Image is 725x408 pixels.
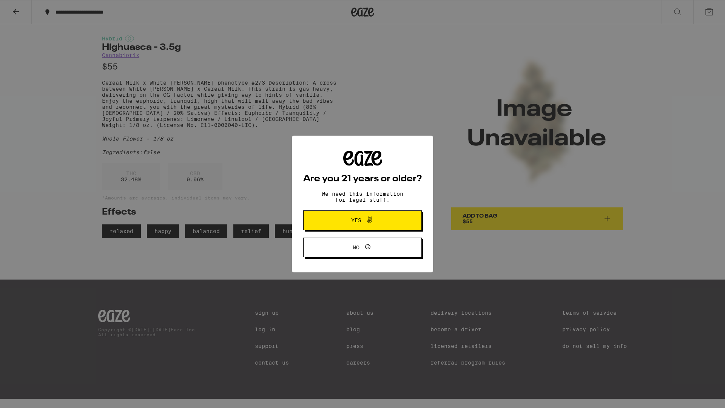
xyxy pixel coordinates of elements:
[303,238,422,257] button: No
[678,385,717,404] iframe: Opens a widget where you can find more information
[303,175,422,184] h2: Are you 21 years or older?
[351,218,361,223] span: Yes
[303,210,422,230] button: Yes
[315,191,410,203] p: We need this information for legal stuff.
[353,245,359,250] span: No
